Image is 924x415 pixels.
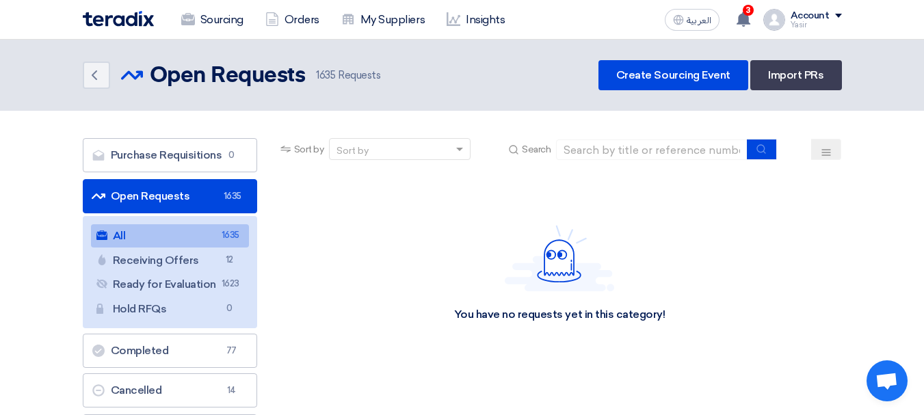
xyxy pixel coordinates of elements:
[505,225,614,291] img: Hello
[294,142,324,157] span: Sort by
[522,142,551,157] span: Search
[222,228,238,243] span: 1635
[83,334,257,368] a: Completed77
[91,297,249,321] a: Hold RFQs
[224,189,240,203] span: 1635
[83,373,257,407] a: Cancelled14
[436,5,516,35] a: Insights
[83,11,154,27] img: Teradix logo
[556,139,748,160] input: Search by title or reference number
[791,21,842,29] div: Yasir
[91,273,249,296] a: Ready for Evaluation
[222,277,238,291] span: 1623
[763,9,785,31] img: profile_test.png
[791,10,830,22] div: Account
[170,5,254,35] a: Sourcing
[254,5,330,35] a: Orders
[83,179,257,213] a: Open Requests1635
[222,253,238,267] span: 12
[316,69,335,81] span: 1635
[665,9,720,31] button: العربية
[224,384,240,397] span: 14
[867,360,908,401] a: Open chat
[91,224,249,247] a: All
[687,16,711,25] span: العربية
[83,138,257,172] a: Purchase Requisitions0
[743,5,754,16] span: 3
[750,60,841,90] a: Import PRs
[336,144,369,158] div: Sort by
[316,68,380,83] span: Requests
[222,302,238,316] span: 0
[224,344,240,358] span: 77
[330,5,436,35] a: My Suppliers
[91,249,249,272] a: Receiving Offers
[598,60,748,90] a: Create Sourcing Event
[150,62,306,90] h2: Open Requests
[224,148,240,162] span: 0
[454,308,665,322] div: You have no requests yet in this category!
